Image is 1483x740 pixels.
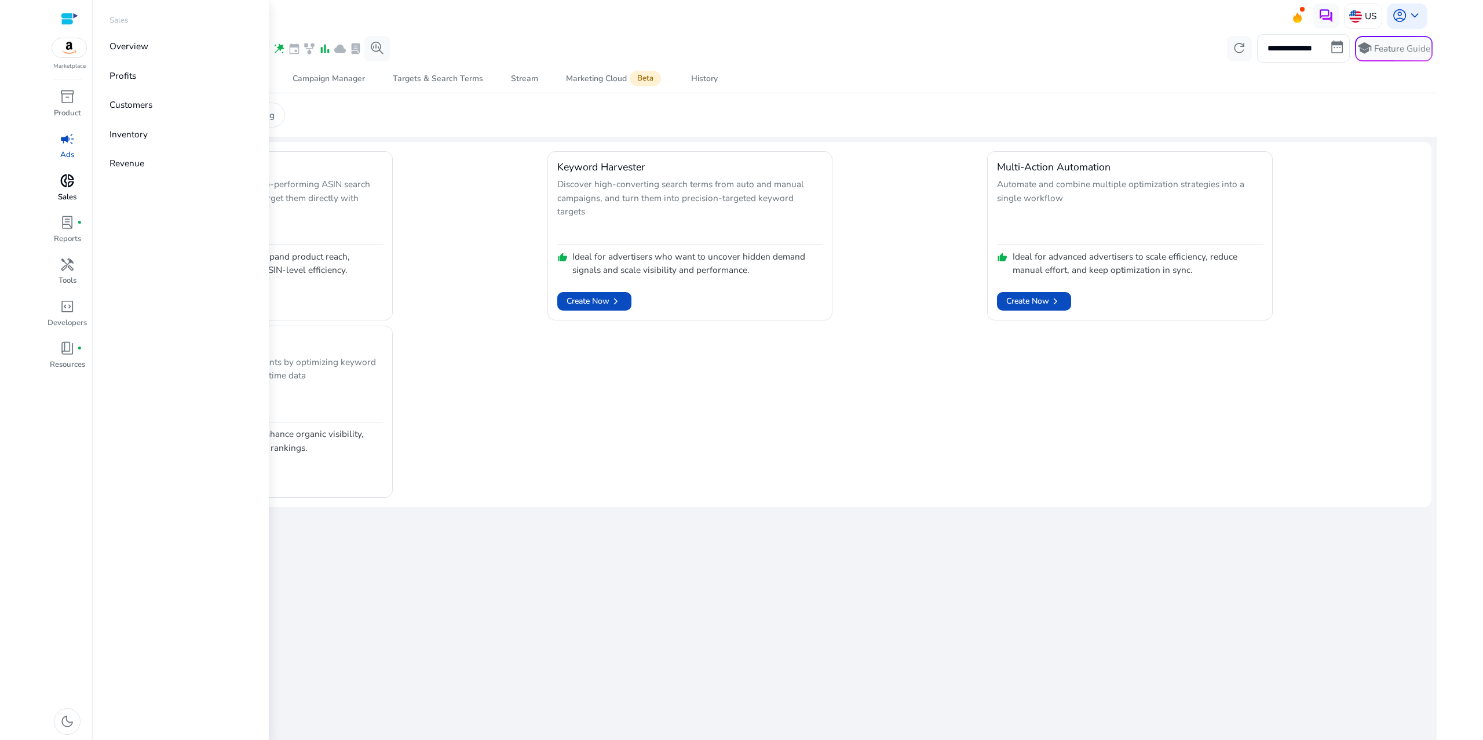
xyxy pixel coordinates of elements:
[109,156,144,170] p: Revenue
[1049,295,1062,308] span: chevron_right
[77,346,82,351] span: fiber_manual_record
[60,714,75,729] span: dark_mode
[54,108,81,119] p: Product
[997,292,1071,311] button: Create Nowchevron_right
[1392,8,1407,23] span: account_circle
[566,74,663,84] div: Marketing Cloud
[273,42,286,55] span: wand_stars
[511,75,538,83] div: Stream
[572,250,823,276] p: Ideal for advertisers who want to uncover hidden demand signals and scale visibility and performa...
[60,215,75,230] span: lab_profile
[303,42,316,55] span: family_history
[557,253,568,263] span: thumb_up
[109,15,128,27] p: Sales
[1013,250,1263,276] p: Ideal for advanced advertisers to scale efficiency, reduce manual effort, and keep optimization i...
[60,173,75,188] span: donut_small
[60,132,75,147] span: campaign
[60,150,74,161] p: Ads
[319,42,331,55] span: bar_chart
[46,338,88,380] a: book_4fiber_manual_recordResources
[52,38,87,57] img: amazon.svg
[109,69,136,82] p: Profits
[46,213,88,254] a: lab_profilefiber_manual_recordReports
[997,177,1263,240] p: Automate and combine multiple optimization strategies into a single workflow
[46,297,88,338] a: code_blocksDevelopers
[109,39,148,53] p: Overview
[557,177,823,240] p: Discover high-converting search terms from auto and manual campaigns, and turn them into precisio...
[46,254,88,296] a: handymanTools
[691,75,718,83] div: History
[60,257,75,272] span: handyman
[46,129,88,170] a: campaignAds
[60,299,75,314] span: code_blocks
[109,127,148,141] p: Inventory
[997,253,1007,263] span: thumb_up
[557,161,645,173] h4: Keyword Harvester
[1232,41,1247,56] span: refresh
[288,42,301,55] span: event
[567,295,622,308] span: Create Now
[59,275,76,287] p: Tools
[630,71,661,86] span: Beta
[50,359,85,371] p: Resources
[1374,42,1430,55] p: Feature Guide
[60,89,75,104] span: inventory_2
[53,62,86,71] p: Marketplace
[1365,6,1376,26] p: US
[46,87,88,129] a: inventory_2Product
[1355,36,1433,61] button: schoolFeature Guide
[334,42,346,55] span: cloud
[109,98,152,111] p: Customers
[293,75,365,83] div: Campaign Manager
[349,42,362,55] span: lab_profile
[609,295,622,308] span: chevron_right
[46,171,88,213] a: donut_smallSales
[1357,41,1372,56] span: school
[997,161,1111,173] h4: Multi-Action Automation
[393,75,483,83] div: Targets & Search Terms
[60,341,75,356] span: book_4
[54,234,81,245] p: Reports
[1407,8,1422,23] span: keyboard_arrow_down
[58,192,76,203] p: Sales
[1006,295,1062,308] span: Create Now
[48,318,87,329] p: Developers
[1227,36,1252,61] button: refresh
[364,36,390,61] button: search_insights
[557,292,631,311] button: Create Nowchevron_right
[1349,10,1362,23] img: us.svg
[370,41,385,56] span: search_insights
[77,220,82,225] span: fiber_manual_record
